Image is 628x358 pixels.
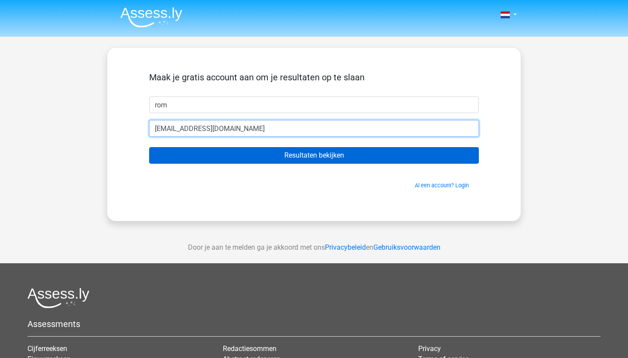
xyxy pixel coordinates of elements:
[415,182,469,189] a: Al een account? Login
[27,288,89,308] img: Assessly logo
[120,7,182,28] img: Assessly
[27,319,601,329] h5: Assessments
[325,243,366,251] a: Privacybeleid
[373,243,440,251] a: Gebruiksvoorwaarden
[27,344,67,353] a: Cijferreeksen
[149,147,479,164] input: Resultaten bekijken
[223,344,276,353] a: Redactiesommen
[149,120,479,137] input: Email
[418,344,441,353] a: Privacy
[149,96,479,113] input: Voornaam
[149,72,479,83] h5: Maak je gratis account aan om je resultaten op te slaan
